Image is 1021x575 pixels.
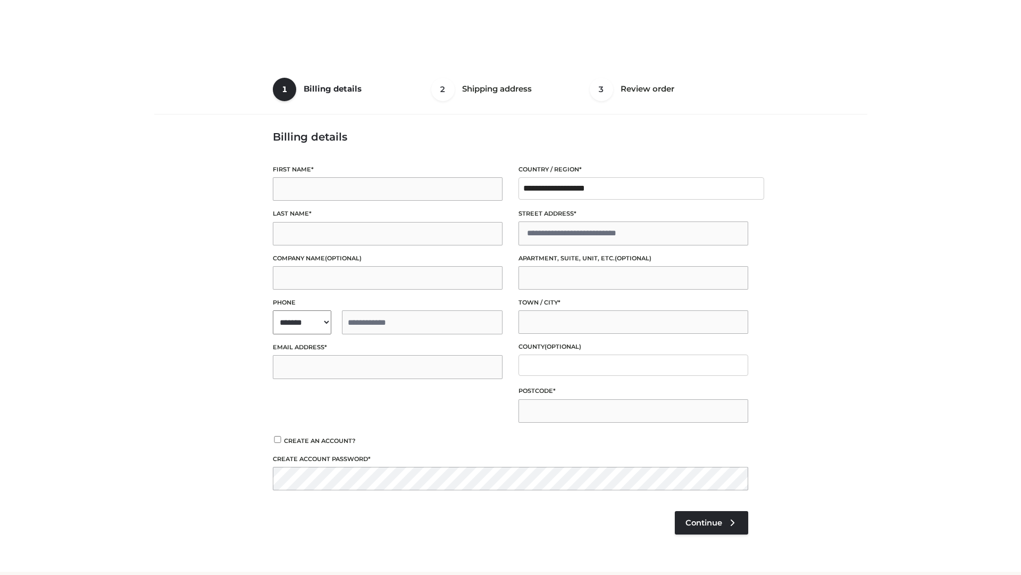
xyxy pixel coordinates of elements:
a: Continue [675,511,748,535]
span: Shipping address [462,84,532,94]
label: Apartment, suite, unit, etc. [518,253,748,264]
input: Create an account? [273,436,282,443]
span: Review order [621,84,674,94]
span: Create an account? [284,437,356,445]
span: Continue [685,518,722,528]
label: Country / Region [518,165,748,175]
span: Billing details [304,84,362,94]
label: First name [273,165,503,175]
label: Street address [518,209,748,219]
label: County [518,342,748,352]
label: Company name [273,253,503,264]
span: (optional) [325,254,362,262]
h3: Billing details [273,130,748,143]
label: Town / City [518,298,748,308]
label: Postcode [518,386,748,396]
span: (optional) [545,343,581,350]
label: Phone [273,298,503,308]
label: Last name [273,209,503,219]
span: 3 [590,78,613,101]
label: Email address [273,342,503,352]
span: 2 [431,78,455,101]
span: 1 [273,78,296,101]
label: Create account password [273,454,748,464]
span: (optional) [615,254,651,262]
